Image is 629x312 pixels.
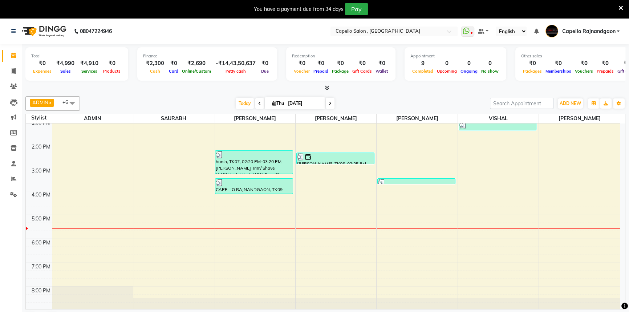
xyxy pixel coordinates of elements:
span: [PERSON_NAME] [296,114,376,123]
span: [PERSON_NAME] [539,114,620,123]
div: Total [31,53,122,59]
div: Stylist [26,114,52,122]
span: Wallet [374,69,390,74]
input: Search Appointment [490,98,553,109]
div: Appointment [410,53,500,59]
div: 0 [479,59,500,68]
img: Capello Rajnandgaon [545,25,558,37]
span: Sales [58,69,73,74]
div: ₹0 [292,59,312,68]
div: ₹0 [521,59,544,68]
div: Redemption [292,53,390,59]
span: Gift Cards [350,69,374,74]
span: ADMIN [52,114,133,123]
span: ADMIN [32,100,48,105]
div: [PERSON_NAME], TK06, 02:25 PM-02:55 PM, Eyebrows (F) (₹50),Upper Lips (₹50),Forehead (₹50) [297,153,374,164]
div: ₹0 [330,59,350,68]
span: [PERSON_NAME] [214,114,295,123]
span: Products [101,69,122,74]
span: Packages [521,69,544,74]
span: ADD NEW [560,101,581,106]
div: ₹2,300 [143,59,167,68]
div: 5:00 PM [30,215,52,223]
span: Package [330,69,350,74]
div: You have a payment due from 34 days [254,5,344,13]
b: 08047224946 [80,21,112,41]
div: ₹0 [101,59,122,68]
div: [PERSON_NAME], TK05, 01:05 PM-01:30 PM, Haircut + Styling + Shampoo & Conditioner (Loreal) (₹399) [459,121,536,130]
span: Services [80,69,99,74]
span: Today [236,98,254,109]
div: 7:00 PM [30,263,52,271]
div: Finance [143,53,271,59]
span: Memberships [544,69,573,74]
div: ₹0 [31,59,53,68]
button: ADD NEW [558,98,583,109]
span: Expenses [31,69,53,74]
span: Card [167,69,180,74]
span: Vouchers [573,69,595,74]
span: Prepaids [595,69,616,74]
div: [PERSON_NAME], TK08, 03:30 PM-03:45 PM, Hair Wash (₹99) [378,179,455,184]
img: logo [19,21,68,41]
div: -₹14,43,50,637 [213,59,259,68]
span: Due [259,69,271,74]
div: 2:00 PM [30,143,52,151]
div: ₹4,990 [53,59,77,68]
div: 6:00 PM [30,239,52,247]
span: Prepaid [312,69,330,74]
div: ₹0 [595,59,616,68]
span: Thu [271,101,286,106]
div: 9 [410,59,435,68]
span: Capello Rajnandgaon [562,28,615,35]
span: [PERSON_NAME] [377,114,457,123]
div: 0 [435,59,459,68]
div: ₹0 [312,59,330,68]
span: Ongoing [459,69,479,74]
div: 3:00 PM [30,167,52,175]
div: ₹0 [374,59,390,68]
div: CAPELLO RAJNANDGAON, TK09, 03:30 PM-04:10 PM, Hair cut [[DEMOGRAPHIC_DATA]] (₹199) [215,179,293,194]
button: Pay [345,3,368,15]
span: Petty cash [224,69,248,74]
span: Cash [148,69,162,74]
div: ₹0 [259,59,271,68]
span: Completed [410,69,435,74]
div: ₹0 [167,59,180,68]
span: SAURABH [133,114,214,123]
a: x [48,100,52,105]
div: 0 [459,59,479,68]
span: VISHAL [458,114,539,123]
div: ₹0 [350,59,374,68]
span: +6 [62,99,74,105]
div: 4:00 PM [30,191,52,199]
div: ₹4,910 [77,59,101,68]
span: Upcoming [435,69,459,74]
input: 2025-09-04 [286,98,322,109]
span: Voucher [292,69,312,74]
div: harsh, TK07, 02:20 PM-03:20 PM, [PERSON_NAME] Trim/ Shave (₹199),Hair Wash (₹99),Face Clean Up (₹... [215,151,293,174]
div: ₹2,690 [180,59,213,68]
span: Online/Custom [180,69,213,74]
div: 8:00 PM [30,287,52,295]
div: ₹0 [544,59,573,68]
div: ₹0 [573,59,595,68]
span: No show [479,69,500,74]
